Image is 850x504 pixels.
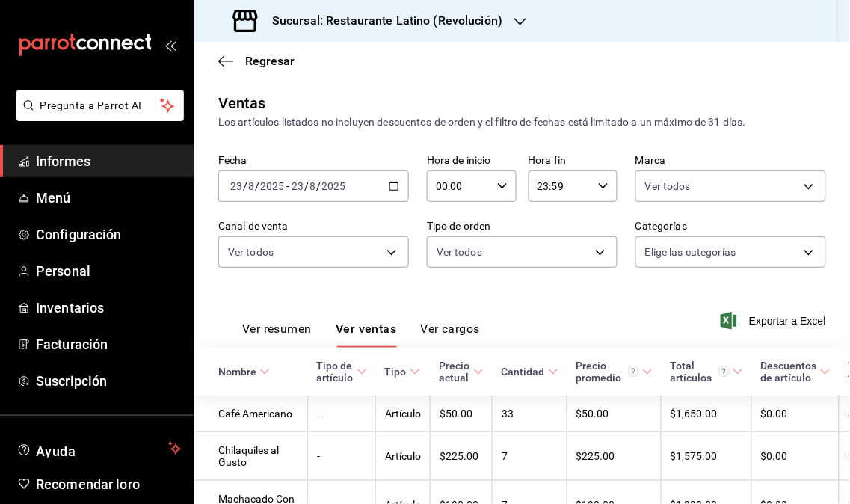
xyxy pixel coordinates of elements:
td: - [308,431,376,480]
div: Precio actual [440,360,470,384]
span: Tipo de artículo [317,360,367,384]
span: - [286,180,289,192]
span: / [304,180,309,192]
button: Regresar [218,54,295,68]
button: abrir_cajón_menú [164,39,176,51]
font: Los artículos listados no incluyen descuentos de orden y el filtro de fechas está limitado a un m... [218,116,746,128]
font: Informes [36,153,90,169]
span: Precio actual [440,360,484,384]
font: Recomendar loro [36,476,140,492]
button: Exportar a Excel [724,312,826,330]
font: Personal [36,263,90,279]
button: Pregunta a Parrot AI [16,90,184,121]
font: Facturación [36,336,108,352]
font: Exportar a Excel [749,315,826,327]
span: / [317,180,321,192]
div: pestañas de navegación [242,322,480,348]
span: Cantidad [502,366,558,378]
font: Ver todos [228,246,274,258]
font: Ver todos [645,180,691,192]
td: Artículo [376,431,431,480]
td: 7 [493,431,567,480]
font: Hora fin [529,155,567,167]
td: - [308,396,376,432]
span: / [243,180,247,192]
td: $1,650.00 [662,396,752,432]
span: Total artículos [671,360,743,384]
input: -- [230,180,243,192]
span: Descuentos de artículo [761,360,831,384]
td: Chilaquiles al Gusto [194,431,308,480]
font: Pregunta a Parrot AI [40,99,142,111]
td: $50.00 [431,396,493,432]
span: Precio promedio [576,360,653,384]
font: Categorías [635,221,687,233]
font: Sucursal: Restaurante Latino (Revolución) [272,13,502,28]
td: Artículo [376,396,431,432]
font: Ver resumen [242,322,312,336]
svg: Precio promedio = Total artículos / cantidad [628,366,639,377]
input: -- [309,180,317,192]
td: $0.00 [752,396,840,432]
div: Cantidad [502,366,545,378]
font: Ver ventas [336,322,397,336]
svg: El total artículos considera cambios de precios en los artículos así como costos adicionales por ... [718,366,730,377]
div: Tipo [385,366,407,378]
input: -- [247,180,255,192]
font: Suscripción [36,373,107,389]
input: ---- [259,180,285,192]
td: $225.00 [567,431,662,480]
a: Pregunta a Parrot AI [10,108,184,124]
font: Hora de inicio [427,155,491,167]
font: Marca [635,155,666,167]
span: Tipo [385,366,420,378]
td: 33 [493,396,567,432]
font: Ayuda [36,443,76,459]
font: Ver cargos [421,322,481,336]
td: $225.00 [431,431,493,480]
td: $50.00 [567,396,662,432]
div: Descuentos de artículo [761,360,817,384]
font: Regresar [245,54,295,68]
font: Canal de venta [218,221,289,233]
font: Ver todos [437,246,482,258]
font: Configuración [36,227,122,242]
td: Café Americano [194,396,308,432]
div: Precio promedio [576,360,639,384]
input: -- [291,180,304,192]
input: ---- [321,180,347,192]
div: Nombre [218,366,256,378]
td: $0.00 [752,431,840,480]
div: Total artículos [671,360,730,384]
font: Inventarios [36,300,104,316]
span: Nombre [218,366,270,378]
font: Menú [36,190,71,206]
div: Tipo de artículo [317,360,354,384]
font: Elige las categorías [645,246,736,258]
font: Fecha [218,155,247,167]
font: Tipo de orden [427,221,491,233]
font: Ventas [218,94,266,112]
span: / [255,180,259,192]
td: $1,575.00 [662,431,752,480]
